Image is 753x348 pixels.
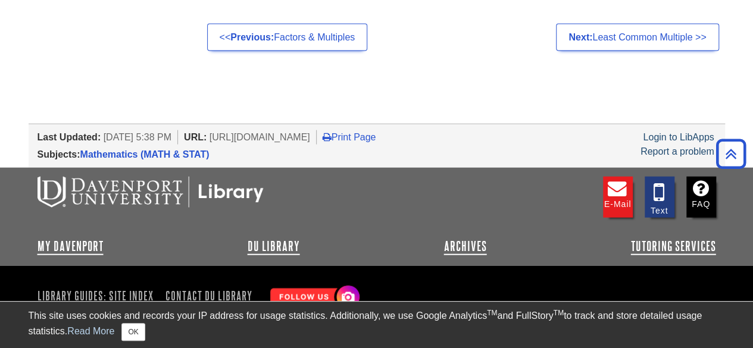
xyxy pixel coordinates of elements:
[29,309,725,341] div: This site uses cookies and records your IP address for usage statistics. Additionally, we use Goo...
[264,281,363,315] img: Follow Us! Instagram
[38,286,158,306] a: Library Guides: Site Index
[323,132,376,142] a: Print Page
[121,323,145,341] button: Close
[38,149,80,159] span: Subjects:
[712,146,750,162] a: Back to Top
[640,146,714,156] a: Report a problem
[161,286,257,306] a: Contact DU Library
[556,24,718,51] a: Next:Least Common Multiple >>
[80,149,210,159] a: Mathematics (MATH & STAT)
[603,177,633,218] a: E-mail
[248,239,300,253] a: DU Library
[643,132,714,142] a: Login to LibApps
[230,32,274,42] strong: Previous:
[184,132,207,142] span: URL:
[323,132,332,142] i: Print Page
[38,132,101,142] span: Last Updated:
[444,239,487,253] a: Archives
[568,32,592,42] strong: Next:
[67,326,114,336] a: Read More
[210,132,310,142] span: [URL][DOMAIN_NAME]
[38,239,104,253] a: My Davenport
[104,132,171,142] span: [DATE] 5:38 PM
[645,177,674,218] a: Text
[686,177,716,218] a: FAQ
[487,309,497,317] sup: TM
[38,177,264,208] img: DU Libraries
[207,24,368,51] a: <<Previous:Factors & Multiples
[554,309,564,317] sup: TM
[631,239,716,253] a: Tutoring Services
